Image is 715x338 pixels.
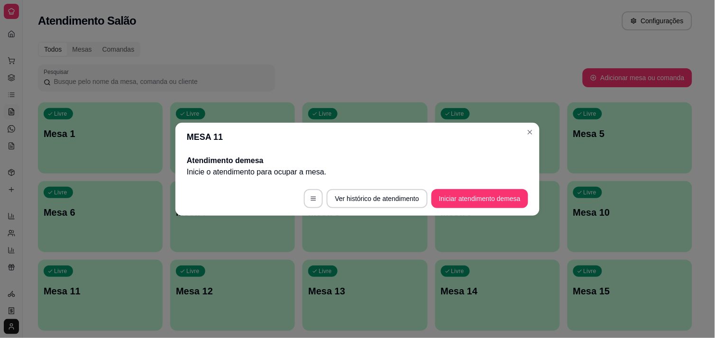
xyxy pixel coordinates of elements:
button: Iniciar atendimento demesa [431,189,528,208]
p: Inicie o atendimento para ocupar a mesa . [187,166,528,178]
button: Close [522,125,538,140]
header: MESA 11 [175,123,540,151]
button: Ver histórico de atendimento [327,189,428,208]
h2: Atendimento de mesa [187,155,528,166]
